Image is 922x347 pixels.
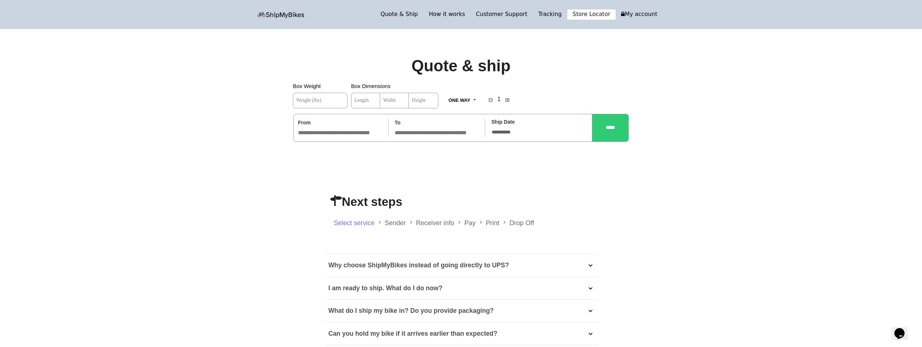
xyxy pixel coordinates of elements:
[486,216,510,229] li: Print
[329,283,443,294] p: I am ready to ship. What do I do now?
[329,260,509,271] p: Why choose ShipMyBikes instead of going directly to UPS?
[496,94,503,103] h4: 1
[408,93,438,108] input: Height
[491,117,515,127] label: Ship Date
[293,93,347,108] input: Weight (lbs)
[510,216,534,229] li: Drop Off
[329,305,494,317] p: What do I ship my bike in? Do you provide packaging?
[891,318,915,340] iframe: chat widget
[383,98,396,103] span: Width
[385,216,416,229] li: Sender
[258,12,305,18] img: letsbox
[423,9,471,20] a: How it works
[330,195,592,214] h2: Next steps
[293,81,351,114] div: Box Weight
[412,98,426,103] span: Height
[616,9,663,20] a: My account
[351,93,380,108] input: Length
[329,328,498,340] p: Can you hold my bike if it arrives earlier than expected?
[375,9,423,20] a: Quote & Ship
[296,98,321,103] span: Weight (lbs)
[298,118,311,127] label: From
[354,98,369,103] span: Length
[380,93,409,108] input: Width
[411,56,511,76] h1: Quote & ship
[464,216,486,229] li: Pay
[351,81,438,114] div: Box Dimensions
[533,9,567,20] a: Tracking
[567,9,616,20] a: Store Locator
[334,219,375,227] a: Select service
[416,216,464,229] li: Receiver info
[471,9,533,20] a: Customer Support
[395,118,400,127] label: To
